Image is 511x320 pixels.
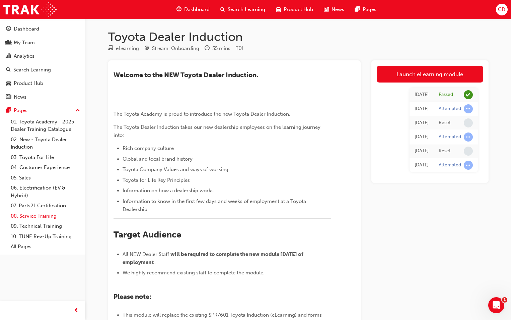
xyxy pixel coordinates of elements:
[6,67,11,73] span: search-icon
[276,5,281,14] span: car-icon
[236,45,243,51] span: Learning resource code
[123,156,193,162] span: Global and local brand history
[228,6,265,13] span: Search Learning
[355,5,360,14] span: pages-icon
[464,161,473,170] span: learningRecordVerb_ATTEMPT-icon
[123,145,174,151] span: Rich company culture
[171,3,215,16] a: guage-iconDashboard
[74,307,79,315] span: prev-icon
[176,5,181,14] span: guage-icon
[498,6,505,13] span: CD
[488,297,504,313] iframe: Intercom live chat
[215,3,271,16] a: search-iconSearch Learning
[415,147,429,155] div: Tue Jun 03 2025 15:13:30 GMT+1000 (Australian Eastern Standard Time)
[284,6,313,13] span: Product Hub
[363,6,376,13] span: Pages
[123,251,169,257] span: All NEW Dealer Staff
[6,81,11,87] span: car-icon
[496,4,508,15] button: CD
[123,166,228,172] span: Toyota Company Values and ways of working
[3,2,57,17] img: Trak
[3,77,83,90] a: Product Hub
[13,66,51,74] div: Search Learning
[8,201,83,211] a: 07. Parts21 Certification
[212,45,230,52] div: 55 mins
[3,50,83,62] a: Analytics
[415,119,429,127] div: Tue Jun 03 2025 15:27:58 GMT+1000 (Australian Eastern Standard Time)
[8,242,83,252] a: All Pages
[464,118,473,127] span: learningRecordVerb_NONE-icon
[8,231,83,242] a: 10. TUNE Rev-Up Training
[8,162,83,173] a: 04. Customer Experience
[14,52,34,60] div: Analytics
[6,94,11,100] span: news-icon
[123,251,304,265] span: will be required to complete the new module [DATE] of employment
[3,64,83,76] a: Search Learning
[6,40,11,46] span: people-icon
[14,79,43,87] div: Product Hub
[415,133,429,141] div: Tue Jun 03 2025 15:13:31 GMT+1000 (Australian Eastern Standard Time)
[3,23,83,35] a: Dashboard
[14,93,26,101] div: News
[108,46,113,52] span: learningResourceType_ELEARNING-icon
[439,162,461,168] div: Attempted
[3,37,83,49] a: My Team
[114,124,322,138] span: The Toyota Dealer Induction takes our new dealership employees on the learning journey into:
[114,71,258,79] span: ​Welcome to the NEW Toyota Dealer Induction.
[220,5,225,14] span: search-icon
[184,6,210,13] span: Dashboard
[123,270,265,276] span: We highly recommend existing staff to complete the module.
[6,53,11,59] span: chart-icon
[439,92,453,98] div: Passed
[75,106,80,115] span: up-icon
[8,135,83,152] a: 02. New - Toyota Dealer Induction
[3,104,83,117] button: Pages
[439,120,451,126] div: Reset
[14,39,35,47] div: My Team
[3,91,83,103] a: News
[415,105,429,113] div: Tue Jun 03 2025 15:27:59 GMT+1000 (Australian Eastern Standard Time)
[8,221,83,231] a: 09. Technical Training
[502,297,507,303] span: 1
[14,107,27,114] div: Pages
[123,198,307,212] span: Information to know in the first few days and weeks of employment at a Toyota Dealership
[108,44,139,53] div: Type
[144,44,199,53] div: Stream
[332,6,344,13] span: News
[350,3,382,16] a: pages-iconPages
[415,91,429,99] div: Wed Jun 04 2025 16:28:44 GMT+1000 (Australian Eastern Standard Time)
[123,177,190,183] span: Toyota for Life Key Principles
[464,147,473,156] span: learningRecordVerb_NONE-icon
[108,30,489,44] h1: Toyota Dealer Induction
[3,21,83,104] button: DashboardMy TeamAnalyticsSearch LearningProduct HubNews
[8,211,83,221] a: 08. Service Training
[464,90,473,99] span: learningRecordVerb_PASS-icon
[324,5,329,14] span: news-icon
[155,259,156,265] span: .
[144,46,149,52] span: target-icon
[8,117,83,135] a: 01. Toyota Academy - 2025 Dealer Training Catalogue
[415,161,429,169] div: Tue Apr 01 2025 15:54:03 GMT+1000 (Australian Eastern Standard Time)
[464,132,473,142] span: learningRecordVerb_ATTEMPT-icon
[8,152,83,163] a: 03. Toyota For Life
[271,3,318,16] a: car-iconProduct Hub
[114,293,151,301] span: Please note:
[114,229,181,240] span: Target Audience
[6,26,11,32] span: guage-icon
[8,173,83,183] a: 05. Sales
[318,3,350,16] a: news-iconNews
[152,45,199,52] div: Stream: Onboarding
[8,183,83,201] a: 06. Electrification (EV & Hybrid)
[114,111,290,117] span: The Toyota Academy is proud to introduce the new Toyota Dealer Induction.
[116,45,139,52] div: eLearning
[205,44,230,53] div: Duration
[123,188,214,194] span: Information on how a dealership works
[439,106,461,112] div: Attempted
[439,134,461,140] div: Attempted
[14,25,39,33] div: Dashboard
[6,108,11,114] span: pages-icon
[439,148,451,154] div: Reset
[205,46,210,52] span: clock-icon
